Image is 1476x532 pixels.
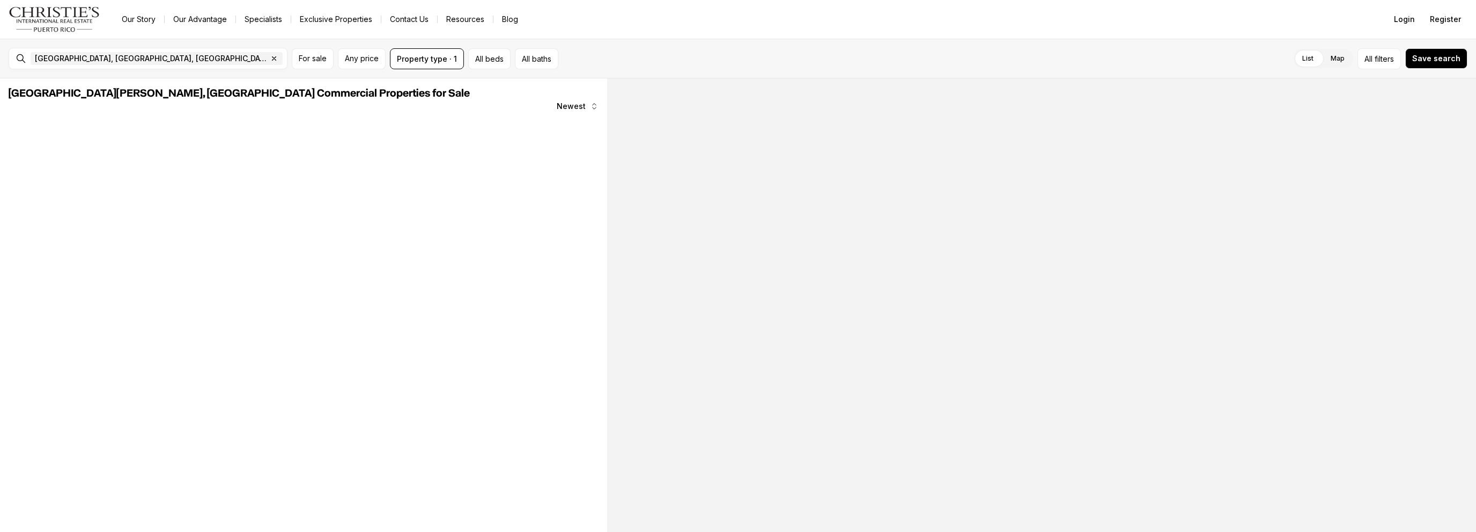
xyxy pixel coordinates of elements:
a: Our Advantage [165,12,235,27]
span: [GEOGRAPHIC_DATA], [GEOGRAPHIC_DATA], [GEOGRAPHIC_DATA] [35,54,268,63]
button: Save search [1405,48,1467,69]
a: Our Story [113,12,164,27]
img: logo [9,6,100,32]
button: Allfilters [1357,48,1401,69]
button: Any price [338,48,386,69]
a: Specialists [236,12,291,27]
span: Newest [557,102,586,111]
label: List [1294,49,1322,68]
button: Property type · 1 [390,48,464,69]
label: Map [1322,49,1353,68]
span: Save search [1412,54,1460,63]
button: Register [1423,9,1467,30]
button: All baths [515,48,558,69]
a: Resources [438,12,493,27]
span: Register [1430,15,1461,24]
a: Exclusive Properties [291,12,381,27]
span: [GEOGRAPHIC_DATA][PERSON_NAME], [GEOGRAPHIC_DATA] Commercial Properties for Sale [9,88,470,99]
a: Blog [493,12,527,27]
button: Contact Us [381,12,437,27]
span: Any price [345,54,379,63]
button: Newest [550,96,605,117]
span: Login [1394,15,1415,24]
button: Login [1388,9,1421,30]
span: filters [1375,53,1394,64]
span: For sale [299,54,327,63]
button: For sale [292,48,334,69]
button: All beds [468,48,511,69]
span: All [1364,53,1372,64]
